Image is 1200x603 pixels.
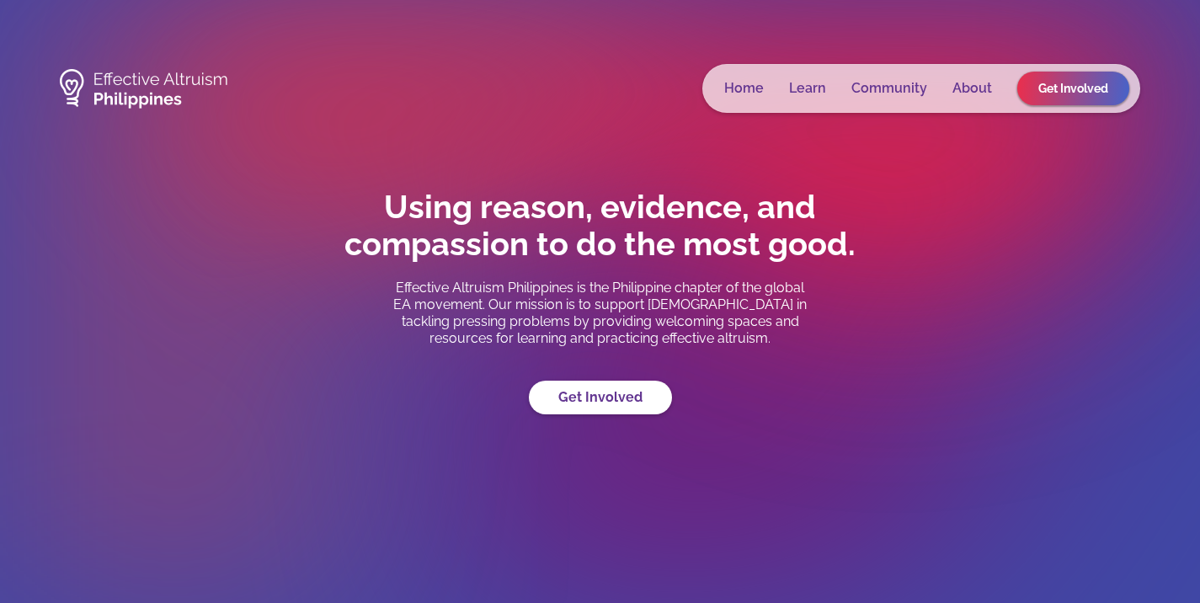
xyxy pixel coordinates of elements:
a: Get Involved [529,381,672,414]
a: Home [724,80,764,97]
a: About [952,80,992,97]
a: Community [851,80,927,97]
a: Learn [789,80,826,97]
h1: Using reason, evidence, and compassion to do the most good. [306,189,895,263]
p: Effective Altruism Philippines is the Philippine chapter of the global EA movement. Our mission i... [390,280,811,347]
span: Get Involved [1038,82,1108,95]
a: Get Involved [1017,72,1129,105]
